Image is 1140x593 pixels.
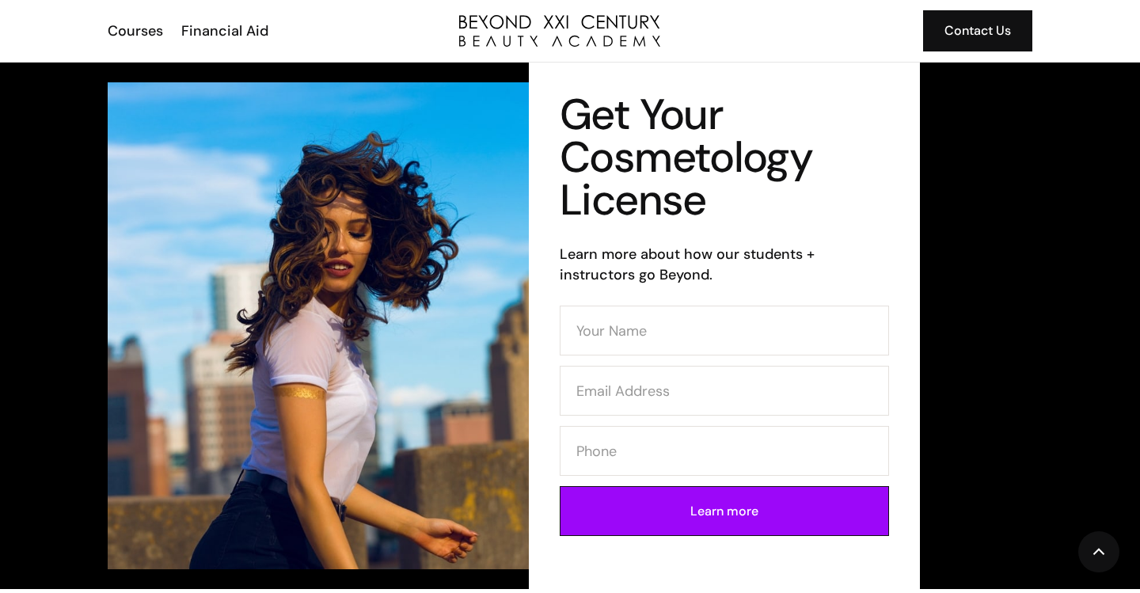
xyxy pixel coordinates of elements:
[560,306,889,355] input: Your Name
[560,93,889,222] h1: Get Your Cosmetology License
[108,21,163,41] div: Courses
[923,10,1032,51] a: Contact Us
[560,486,889,536] input: Learn more
[459,15,660,47] img: beyond logo
[97,21,171,41] a: Courses
[181,21,268,41] div: Financial Aid
[560,306,889,546] form: Contact Form (Cosmo)
[108,82,570,569] img: esthetician facial application
[560,426,889,476] input: Phone
[171,21,276,41] a: Financial Aid
[459,15,660,47] a: home
[560,244,889,285] h6: Learn more about how our students + instructors go Beyond.
[944,21,1011,41] div: Contact Us
[560,366,889,416] input: Email Address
